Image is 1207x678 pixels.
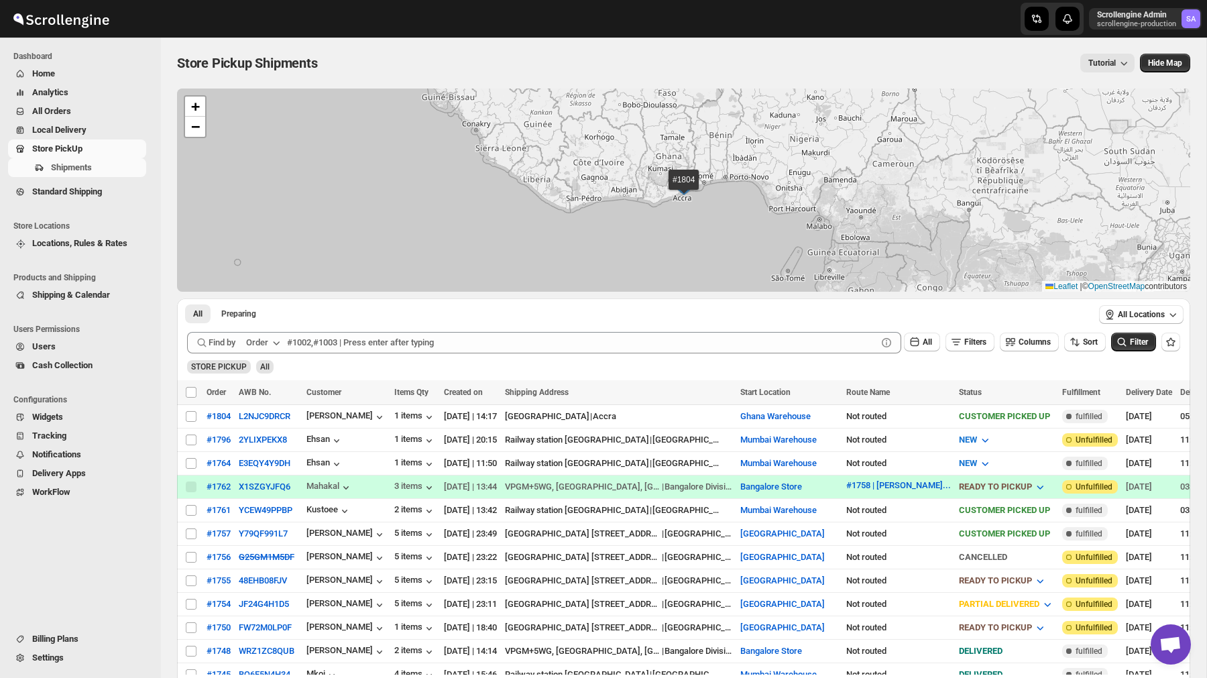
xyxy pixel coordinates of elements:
div: Not routed [846,644,951,658]
span: READY TO PICKUP [959,622,1032,632]
button: #1762 [207,482,231,492]
div: Order [246,336,268,349]
div: Not routed [846,527,951,541]
button: All Locations [1099,305,1184,324]
div: CANCELLED [959,551,1054,564]
button: Mumbai Warehouse [740,458,817,468]
span: WorkFlow [32,487,70,497]
a: Zoom out [185,117,205,137]
div: | [505,504,732,517]
button: JF24G4H1D5 [239,599,289,609]
span: Tracking [32,431,66,441]
div: 2 items [394,504,436,518]
p: Scrollengine Admin [1097,9,1176,20]
div: [DATE] [1126,480,1172,494]
div: [DATE] [1126,644,1172,658]
span: All [923,337,932,347]
span: Status [959,388,982,397]
span: fulfilled [1076,411,1102,422]
button: Mumbai Warehouse [740,435,817,445]
div: CUSTOMER PICKED UP [959,504,1054,517]
button: Billing Plans [8,630,146,648]
div: Not routed [846,504,951,517]
div: [DATE] [1126,598,1172,611]
div: #1755 [207,575,231,585]
button: READY TO PICKUP [951,570,1055,591]
span: fulfilled [1076,646,1102,657]
div: [GEOGRAPHIC_DATA] [665,598,732,611]
button: [PERSON_NAME] [306,645,386,659]
input: #1002,#1003 | Press enter after typing [287,332,877,353]
button: Settings [8,648,146,667]
div: [DATE] [1126,504,1172,517]
div: 5 items [394,598,436,612]
div: [DATE] | 23:11 [444,598,497,611]
span: Delivery Date [1126,388,1172,397]
button: Filter [1111,333,1156,351]
button: 1 items [394,434,436,447]
span: Unfulfilled [1076,575,1112,586]
button: READY TO PICKUP [951,617,1055,638]
div: #1804 [207,411,231,421]
div: [DATE] | 23:15 [444,574,497,587]
button: #1761 [207,505,231,515]
div: [DATE] | 18:40 [444,621,497,634]
span: Widgets [32,412,63,422]
span: − [191,118,200,135]
div: [DATE] [1126,551,1172,564]
div: Ehsan [306,434,343,447]
button: All Orders [8,102,146,121]
div: [GEOGRAPHIC_DATA] [652,433,720,447]
div: Bangalore Division [665,644,732,658]
div: | [505,598,732,611]
button: Mahakal [306,481,353,494]
div: [DATE] [1126,457,1172,470]
button: Delivery Apps [8,464,146,483]
span: All Locations [1118,309,1165,320]
button: Ghana Warehouse [740,411,811,421]
span: Find by [209,336,235,349]
div: [PERSON_NAME] [306,575,386,588]
div: [DATE] [1126,574,1172,587]
div: [DATE] | 20:15 [444,433,497,447]
button: 1 items [394,457,436,471]
div: [GEOGRAPHIC_DATA] [665,574,732,587]
button: READY TO PICKUP [951,476,1055,498]
button: Locations, Rules & Rates [8,234,146,253]
span: PARTIAL DELIVERED [959,599,1039,609]
button: #1748 [207,646,231,656]
div: CUSTOMER PICKED UP [959,527,1054,541]
div: #1758 | [PERSON_NAME]... [846,480,951,490]
span: | [1080,282,1082,291]
button: YCEW49PPBP [239,505,292,515]
span: Home [32,68,55,78]
div: Railway station [GEOGRAPHIC_DATA] [505,433,649,447]
button: [GEOGRAPHIC_DATA] [740,599,825,609]
div: Not routed [846,410,951,423]
button: G25GM1M5DF [239,552,294,562]
span: Store PickUp [32,144,82,154]
button: NEW [951,429,1000,451]
button: #1764 [207,458,231,468]
span: NEW [959,435,977,445]
button: [PERSON_NAME] [306,598,386,612]
button: #1757 [207,528,231,539]
div: [DATE] | 23:49 [444,527,497,541]
span: Created on [444,388,483,397]
div: VPGM+5WG, [GEOGRAPHIC_DATA], [GEOGRAPHIC_DATA], [GEOGRAPHIC_DATA] [505,644,661,658]
div: Not routed [846,551,951,564]
button: Notifications [8,445,146,464]
button: [PERSON_NAME] [306,551,386,565]
span: Items Qty [394,388,428,397]
button: E3EQY4Y9DH [239,458,290,468]
button: Ehsan [306,457,343,471]
a: Leaflet [1045,282,1078,291]
button: Shipping & Calendar [8,286,146,304]
div: [DATE] | 13:44 [444,480,497,494]
button: X1SZGYJFQ6 [239,482,290,492]
span: Customer [306,388,341,397]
